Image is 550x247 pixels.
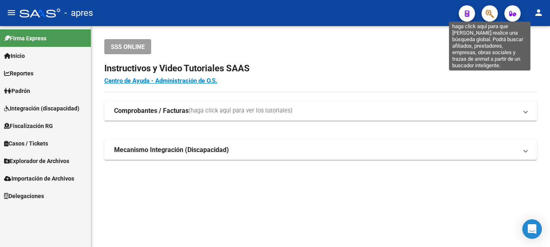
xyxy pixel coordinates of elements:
[104,77,217,84] a: Centro de Ayuda - Administración de O.S.
[189,106,293,115] span: (haga click aquí para ver los tutoriales)
[4,51,25,60] span: Inicio
[4,139,48,148] span: Casos / Tickets
[114,106,189,115] strong: Comprobantes / Facturas
[4,86,30,95] span: Padrón
[522,219,542,239] div: Open Intercom Messenger
[4,34,46,43] span: Firma Express
[4,104,79,113] span: Integración (discapacidad)
[4,157,69,165] span: Explorador de Archivos
[114,146,229,154] strong: Mecanismo Integración (Discapacidad)
[4,174,74,183] span: Importación de Archivos
[7,8,16,18] mat-icon: menu
[4,192,44,201] span: Delegaciones
[111,43,145,51] span: SSS ONLINE
[4,121,53,130] span: Fiscalización RG
[104,61,537,76] h2: Instructivos y Video Tutoriales SAAS
[104,39,151,54] button: SSS ONLINE
[4,69,33,78] span: Reportes
[104,140,537,160] mat-expansion-panel-header: Mecanismo Integración (Discapacidad)
[104,101,537,121] mat-expansion-panel-header: Comprobantes / Facturas(haga click aquí para ver los tutoriales)
[534,8,543,18] mat-icon: person
[64,4,93,22] span: - apres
